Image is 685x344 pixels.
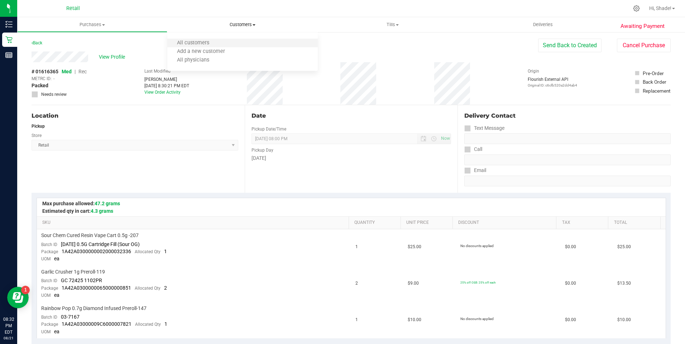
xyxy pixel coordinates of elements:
span: Package [41,249,58,254]
a: Quantity [354,220,398,226]
div: [PERSON_NAME] [144,76,189,83]
span: Allocated Qty [135,286,161,291]
span: Allocated Qty [135,249,161,254]
span: Package [41,286,58,291]
span: ea [54,256,59,261]
span: Rainbow Pop 0.7g Diamond Infused Preroll-147 [41,305,147,312]
span: GC 72425 1102PR [61,277,102,283]
span: Estimated qty in cart: [42,208,113,214]
span: # 01616365 [32,68,58,75]
span: 1 [355,316,358,323]
input: Format: (999) 999-9999 [464,133,671,144]
span: UOM [41,329,51,334]
span: 1A42A0300000002000032336 [62,249,131,254]
span: 1 [355,244,358,250]
span: Garlic Crusher 1g Preroll-119 [41,269,105,275]
div: Manage settings [632,5,641,12]
a: Discount [458,220,554,226]
span: $0.00 [565,316,576,323]
span: [DATE] 0.5G Cartridge Fill (Sour OG) [61,241,140,247]
label: Pickup Date/Time [252,126,286,132]
span: $9.00 [408,280,419,287]
span: Needs review [41,91,67,98]
div: [DATE] 8:30:21 PM EDT [144,83,189,89]
span: Purchases [18,21,167,28]
div: Flourish External API [528,76,577,88]
span: Retail [66,5,80,11]
label: Call [464,144,482,154]
span: View Profile [99,53,128,61]
label: Text Message [464,123,504,133]
span: $0.00 [565,280,576,287]
span: Batch ID [41,315,57,320]
a: Tax [562,220,605,226]
span: Max purchase allowed: [42,201,120,206]
span: Sour Chem Cured Resin Vape Cart 0.5g -207 [41,232,139,239]
span: 25% off OSB: 25% off each [460,281,495,284]
span: 1A42A0300000065000000851 [62,285,131,291]
p: 08:32 PM EDT [3,316,14,335]
span: 03-7167 [61,314,80,320]
a: View Order Activity [144,90,181,95]
a: Unit Price [406,220,450,226]
span: METRC ID: [32,75,52,82]
a: Total [614,220,657,226]
div: Pre-Order [643,70,664,77]
a: Customers All customers Add a new customer All physicians [167,17,317,32]
span: Batch ID [41,242,57,247]
button: Cancel Purchase [617,39,671,52]
span: UOM [41,293,51,298]
span: 47.2 grams [95,201,120,206]
span: $10.00 [408,316,421,323]
label: Email [464,165,486,176]
div: Replacement [643,87,670,94]
a: Back [32,40,42,45]
input: Format: (999) 999-9999 [464,154,671,165]
label: Last Modified [144,68,171,74]
div: [DATE] [252,154,451,162]
span: $25.00 [617,244,631,250]
span: Add a new customer [167,49,235,55]
span: Batch ID [41,278,57,283]
span: - [53,75,54,82]
span: Customers [167,21,317,28]
inline-svg: Reports [5,51,13,59]
label: Origin [528,68,539,74]
span: Awaiting Payment [621,22,665,30]
span: Rec [78,69,87,74]
span: | [75,69,76,74]
label: Store [32,132,42,139]
span: Allocated Qty [135,322,161,327]
div: Back Order [643,78,666,85]
span: 2 [355,280,358,287]
a: Tills [318,17,468,32]
span: $13.50 [617,280,631,287]
span: 1 [164,321,167,327]
p: 08/21 [3,335,14,341]
iframe: Resource center unread badge [21,286,30,294]
span: 4.3 grams [91,208,113,214]
span: $25.00 [408,244,421,250]
p: Original ID: c6cfb520a2dd4ab4 [528,83,577,88]
a: Deliveries [468,17,618,32]
div: Delivery Contact [464,112,671,120]
span: Med [62,69,72,74]
span: Tills [318,21,468,28]
span: ea [54,292,59,298]
span: All physicians [167,57,219,63]
span: All customers [167,40,219,46]
span: Hi, Shade! [649,5,671,11]
span: 1A42A03000009C6000007821 [62,321,131,327]
span: No discounts applied [460,244,494,248]
span: $0.00 [565,244,576,250]
span: 1 [164,249,167,254]
iframe: Resource center [7,287,29,308]
div: Location [32,112,238,120]
label: Pickup Day [252,147,273,153]
span: UOM [41,256,51,261]
span: $10.00 [617,316,631,323]
a: Purchases [17,17,167,32]
span: Deliveries [523,21,562,28]
a: SKU [42,220,346,226]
